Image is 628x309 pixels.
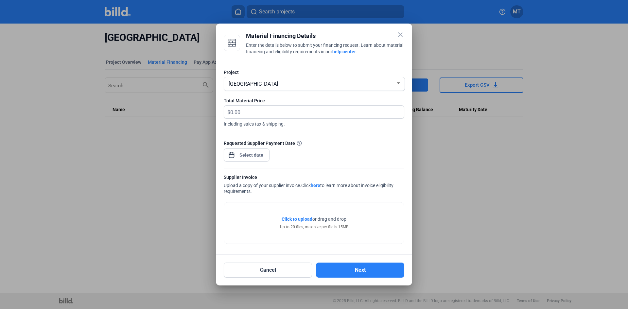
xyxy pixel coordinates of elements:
button: Open calendar [228,148,235,155]
div: Up to 20 files, max size per file is 15MB [280,224,348,230]
div: Requested Supplier Payment Date [224,140,404,146]
div: Enter the details below to submit your financing request. Learn about material financing and elig... [246,42,404,56]
span: $ [224,106,230,116]
div: Material Financing Details [246,31,404,41]
button: Cancel [224,263,312,278]
a: here [311,183,320,188]
div: Total Material Price [224,97,404,104]
span: Including sales tax & shipping. [224,119,404,127]
span: or drag and drop [312,216,346,222]
div: Upload a copy of your supplier invoice. [224,174,404,196]
span: Click to upload [282,216,312,222]
input: Select date [237,151,266,159]
span: Click to learn more about invoice eligibility requirements. [224,183,393,194]
a: help center [332,49,356,54]
div: Project [224,69,404,76]
div: Supplier Invoice [224,174,404,182]
button: Next [316,263,404,278]
input: 0.00 [230,106,396,118]
span: . [356,49,357,54]
mat-icon: close [396,31,404,39]
span: [GEOGRAPHIC_DATA] [229,81,278,87]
